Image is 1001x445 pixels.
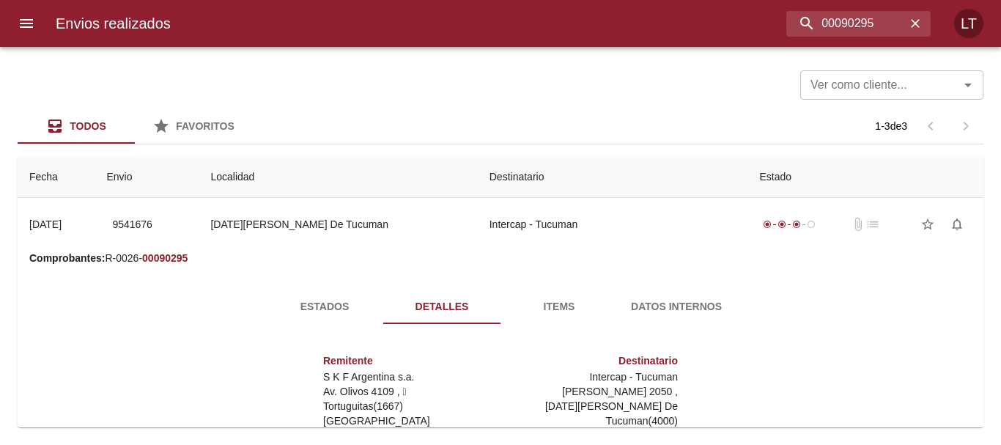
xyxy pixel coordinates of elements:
span: radio_button_checked [763,220,772,229]
p: [GEOGRAPHIC_DATA] [323,413,495,428]
p: [PERSON_NAME] 2050 , [506,384,678,399]
p: Av. Olivos 4109 ,   [323,384,495,399]
input: buscar [786,11,906,37]
div: Tabs detalle de guia [266,289,735,324]
em: 00090295 [142,252,188,264]
div: LT [954,9,983,38]
span: Datos Internos [627,298,726,316]
div: En viaje [760,217,819,232]
span: Todos [70,120,106,132]
span: radio_button_unchecked [807,220,816,229]
button: menu [9,6,44,41]
div: Tabs Envios [18,109,252,144]
h6: Envios realizados [56,12,171,35]
button: 9541676 [106,211,158,238]
span: Pagina anterior [913,119,948,131]
div: [DATE] [29,218,62,230]
p: 1 - 3 de 3 [875,119,907,133]
span: 9541676 [112,216,152,234]
span: radio_button_checked [792,220,801,229]
p: S K F Argentina s.a. [323,369,495,384]
span: Estados [275,298,374,316]
button: Agregar a favoritos [913,210,942,239]
h6: Destinatario [506,353,678,369]
span: No tiene pedido asociado [865,217,880,232]
th: Destinatario [478,156,748,198]
span: Favoritos [176,120,234,132]
th: Fecha [18,156,95,198]
th: Localidad [199,156,477,198]
button: Abrir [958,75,978,95]
td: [DATE][PERSON_NAME] De Tucuman [199,198,477,251]
th: Envio [95,156,199,198]
p: Intercap - Tucuman [506,369,678,384]
p: Tortuguitas ( 1667 ) [323,399,495,413]
th: Estado [748,156,983,198]
h6: Remitente [323,353,495,369]
span: No tiene documentos adjuntos [851,217,865,232]
span: star_border [920,217,935,232]
b: Comprobantes : [29,252,105,264]
p: [DATE][PERSON_NAME] De Tucuman ( 4000 ) [506,399,678,428]
span: notifications_none [950,217,964,232]
div: Abrir información de usuario [954,9,983,38]
span: Detalles [392,298,492,316]
span: Pagina siguiente [948,109,983,144]
p: R-0026- [29,251,972,265]
span: radio_button_checked [777,220,786,229]
td: Intercap - Tucuman [478,198,748,251]
span: Items [509,298,609,316]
